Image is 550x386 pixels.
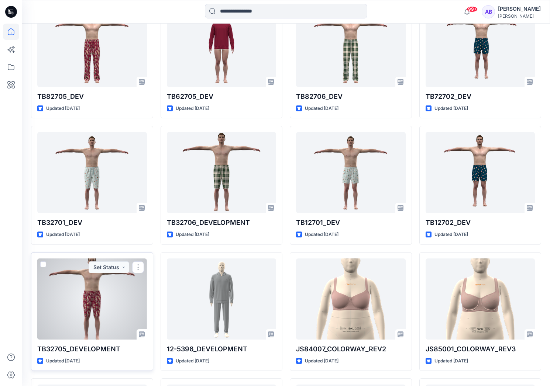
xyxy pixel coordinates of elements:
[426,258,535,340] a: JS85001_COLORWAY_REV3
[296,91,406,102] p: TB82706_DEV
[426,6,535,87] a: TB72702_DEV
[426,132,535,213] a: TB12702_DEV
[296,344,406,354] p: JS84007_COLORWAY_REV2
[167,258,276,340] a: 12-5396_DEVELOPMENT
[498,13,541,19] div: [PERSON_NAME]
[296,258,406,340] a: JS84007_COLORWAY_REV2
[467,6,478,12] span: 99+
[482,5,495,18] div: AB
[167,132,276,213] a: TB32706_DEVELOPMENT
[176,105,209,112] p: Updated [DATE]
[426,91,535,102] p: TB72702_DEV
[37,344,147,354] p: TB32705_DEVELOPMENT
[296,6,406,87] a: TB82706_DEV
[176,357,209,365] p: Updated [DATE]
[167,218,276,228] p: TB32706_DEVELOPMENT
[434,105,468,112] p: Updated [DATE]
[46,231,80,239] p: Updated [DATE]
[167,91,276,102] p: TB62705_DEV
[426,218,535,228] p: TB12702_DEV
[305,231,338,239] p: Updated [DATE]
[434,357,468,365] p: Updated [DATE]
[46,357,80,365] p: Updated [DATE]
[167,344,276,354] p: 12-5396_DEVELOPMENT
[37,91,147,102] p: TB82705_DEV
[37,6,147,87] a: TB82705_DEV
[296,218,406,228] p: TB12701_DEV
[296,132,406,213] a: TB12701_DEV
[305,357,338,365] p: Updated [DATE]
[37,258,147,340] a: TB32705_DEVELOPMENT
[305,105,338,112] p: Updated [DATE]
[167,6,276,87] a: TB62705_DEV
[426,344,535,354] p: JS85001_COLORWAY_REV3
[176,231,209,239] p: Updated [DATE]
[37,218,147,228] p: TB32701_DEV
[498,4,541,13] div: [PERSON_NAME]
[37,132,147,213] a: TB32701_DEV
[434,231,468,239] p: Updated [DATE]
[46,105,80,112] p: Updated [DATE]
